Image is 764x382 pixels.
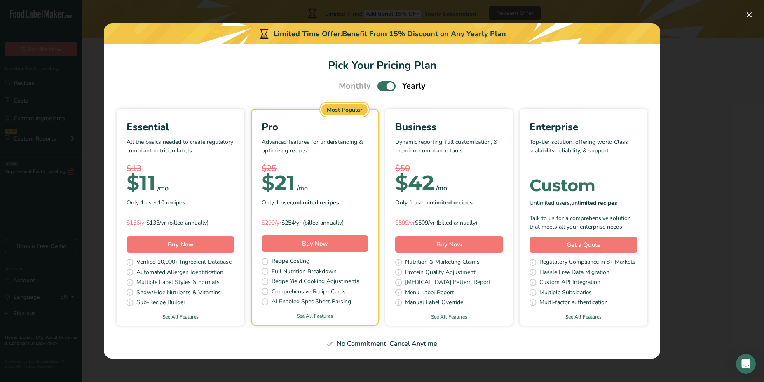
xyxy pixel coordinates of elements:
[395,219,415,227] span: $599/yr
[262,175,295,191] div: 21
[262,120,368,134] div: Pro
[436,183,447,193] div: /mo
[530,199,617,207] span: Unlimited users,
[262,219,281,227] span: $299/yr
[539,278,600,288] span: Custom API Integration
[395,120,503,134] div: Business
[402,80,426,92] span: Yearly
[117,313,244,321] a: See All Features
[127,218,234,227] div: $133/yr (billed annually)
[114,57,650,73] h1: Pick Your Pricing Plan
[530,237,637,253] a: Get a Quote
[252,312,378,320] a: See All Features
[272,267,337,277] span: Full Nutrition Breakdown
[272,257,309,267] span: Recipe Costing
[405,268,476,278] span: Protein Quality Adjustment
[405,258,480,268] span: Nutrition & Marketing Claims
[272,287,346,298] span: Comprehensive Recipe Cards
[262,235,368,252] button: Buy Now
[736,354,756,374] div: Open Intercom Messenger
[395,170,408,195] span: $
[293,199,339,206] b: unlimited recipes
[297,183,308,193] div: /mo
[405,288,454,298] span: Menu Label Report
[395,175,434,191] div: 42
[127,219,146,227] span: $156/yr
[567,240,600,250] span: Get a Quote
[127,175,156,191] div: 11
[395,236,503,253] button: Buy Now
[539,298,608,308] span: Multi-factor authentication
[530,177,637,194] div: Custom
[262,170,274,195] span: $
[571,199,617,207] b: unlimited recipes
[405,278,491,288] span: [MEDICAL_DATA] Pattern Report
[127,170,139,195] span: $
[395,162,503,175] div: $50
[127,138,234,162] p: All the basics needed to create regulatory compliant nutrition labels
[539,268,609,278] span: Hassle Free Data Migration
[136,298,185,308] span: Sub-Recipe Builder
[114,339,650,349] div: No Commitment, Cancel Anytime
[342,28,506,40] div: Benefit From 15% Discount on Any Yearly Plan
[405,298,463,308] span: Manual Label Override
[395,218,503,227] div: $509/yr (billed annually)
[530,214,637,231] div: Talk to us for a comprehensive solution that meets all your enterprise needs
[262,198,339,207] span: Only 1 user,
[262,138,368,162] p: Advanced features for understanding & optimizing recipes
[436,240,462,248] span: Buy Now
[136,278,220,288] span: Multiple Label Styles & Formats
[530,138,637,162] p: Top-tier solution, offering world Class scalability, reliability, & support
[168,240,194,248] span: Buy Now
[127,162,234,175] div: $13
[272,297,351,307] span: AI Enabled Spec Sheet Parsing
[427,199,473,206] b: unlimited recipes
[385,313,513,321] a: See All Features
[157,183,169,193] div: /mo
[127,120,234,134] div: Essential
[539,258,635,268] span: Regulatory Compliance in 8+ Markets
[158,199,185,206] b: 10 recipes
[136,258,232,268] span: Verified 10,000+ Ingredient Database
[272,277,359,287] span: Recipe Yield Cooking Adjustments
[302,239,328,248] span: Buy Now
[127,198,185,207] span: Only 1 user,
[136,288,221,298] span: Show/Hide Nutrients & Vitamins
[321,104,368,115] div: Most Popular
[339,80,371,92] span: Monthly
[127,236,234,253] button: Buy Now
[262,218,368,227] div: $254/yr (billed annually)
[395,138,503,162] p: Dynamic reporting, full customization, & premium compliance tools
[262,162,368,175] div: $25
[539,288,592,298] span: Multiple Subsidaries
[136,268,223,278] span: Automated Allergen Identification
[520,313,647,321] a: See All Features
[104,23,660,44] div: Limited Time Offer.
[530,120,637,134] div: Enterprise
[395,198,473,207] span: Only 1 user,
